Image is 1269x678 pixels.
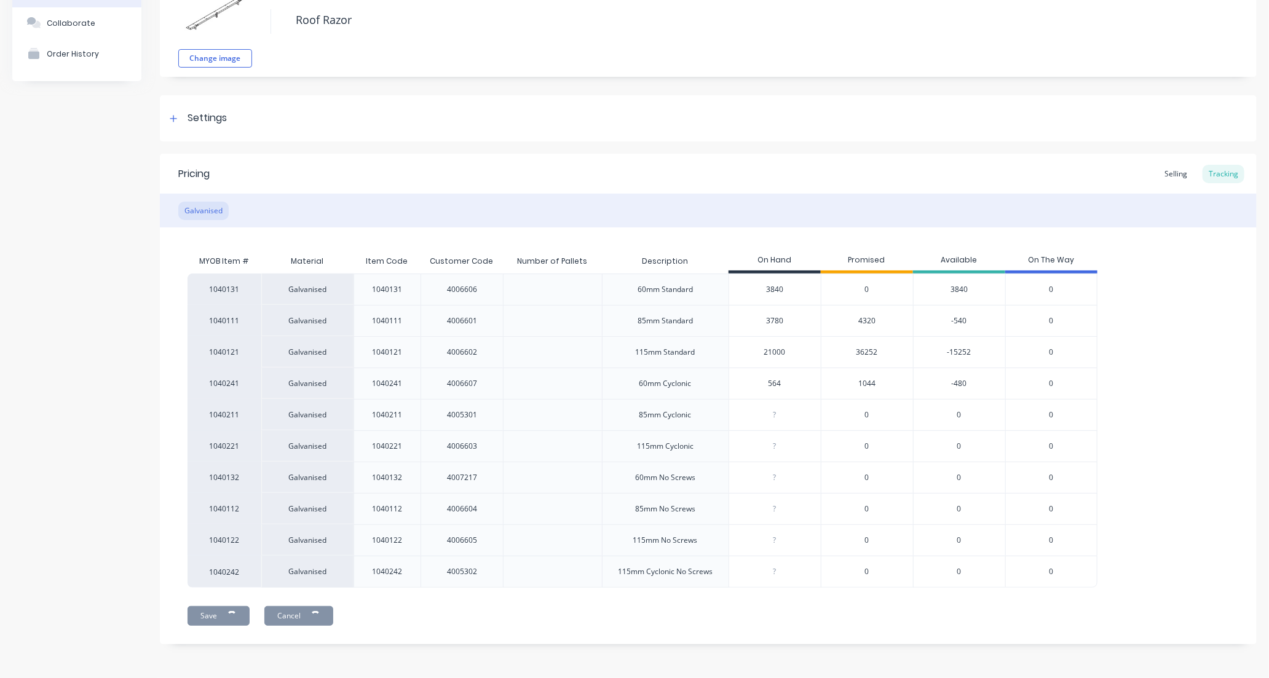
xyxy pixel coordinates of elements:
div: 1040112 [372,503,402,514]
span: 4320 [858,315,876,326]
div: Settings [188,111,227,126]
div: 1040221 [188,430,261,462]
div: Pricing [178,167,210,181]
div: Galvanised [261,524,354,556]
span: 1044 [858,378,876,389]
span: 0 [865,409,869,420]
div: ? [729,525,821,556]
div: 0 [913,399,1005,430]
div: 0 [913,493,1005,524]
div: 115mm Cyclonic [637,441,694,452]
span: 0 [865,503,869,514]
div: 1040122 [188,524,261,556]
button: Collaborate [12,7,141,38]
div: 0 [913,430,1005,462]
div: 1040242 [188,556,261,588]
div: 1040131 [188,274,261,305]
div: 0 [913,462,1005,493]
span: 0 [1049,409,1053,420]
div: 4006606 [447,284,477,295]
div: 4006604 [447,503,477,514]
div: Galvanised [261,462,354,493]
div: 115mm Standard [636,347,695,358]
div: On Hand [729,249,821,274]
div: 1040132 [188,462,261,493]
div: MYOB Item # [188,249,261,274]
div: Galvanised [261,556,354,588]
div: 1040241 [188,368,261,399]
div: 4006607 [447,378,477,389]
span: 0 [865,535,869,546]
span: 0 [865,472,869,483]
div: 3840 [913,274,1005,305]
span: 0 [1049,315,1053,326]
div: 1040132 [372,472,402,483]
div: Galvanised [261,399,354,430]
span: 0 [1049,347,1053,358]
div: 4006602 [447,347,477,358]
div: 85mm Cyclonic [639,409,692,420]
div: 1040211 [188,399,261,430]
div: ? [729,431,821,462]
div: Available [913,249,1005,274]
div: 1040221 [372,441,402,452]
div: 564 [729,368,821,399]
div: 1040241 [372,378,402,389]
div: 1040111 [372,315,402,326]
span: 0 [1049,441,1053,452]
div: Galvanised [261,430,354,462]
div: 3780 [729,305,821,336]
div: 4006603 [447,441,477,452]
div: Galvanised [178,202,229,220]
div: On The Way [1005,249,1097,274]
div: Promised [821,249,913,274]
div: ? [729,494,821,524]
span: 36252 [856,347,878,358]
div: 1040121 [372,347,402,358]
span: 0 [1049,566,1053,577]
div: Material [261,249,354,274]
span: 0 [1049,503,1053,514]
div: Item Code [356,246,417,277]
div: Selling [1158,165,1193,183]
div: 1040111 [188,305,261,336]
div: 4005301 [447,409,477,420]
div: Galvanised [261,368,354,399]
span: 0 [865,566,869,577]
button: Save [188,606,250,626]
div: 0 [913,524,1005,556]
button: Cancel [264,606,333,626]
span: 0 [865,441,869,452]
div: -480 [913,368,1005,399]
span: 0 [865,284,869,295]
div: ? [729,462,821,493]
div: 1040112 [188,493,261,524]
span: 0 [1049,378,1053,389]
div: 4007217 [447,472,477,483]
div: 21000 [729,337,821,368]
span: 0 [1049,284,1053,295]
div: 1040122 [372,535,402,546]
div: 85mm Standard [638,315,693,326]
div: 115mm No Screws [633,535,698,546]
span: 0 [1049,535,1053,546]
div: 1040211 [372,409,402,420]
div: -540 [913,305,1005,336]
div: -15252 [913,336,1005,368]
div: 0 [913,556,1005,588]
button: Change image [178,49,252,68]
div: 4006601 [447,315,477,326]
div: Collaborate [47,18,95,28]
div: 1040121 [188,336,261,368]
div: Galvanised [261,274,354,305]
button: Order History [12,38,141,69]
div: Tracking [1203,165,1244,183]
div: Description [632,246,698,277]
span: 0 [1049,472,1053,483]
div: 60mm Standard [638,284,693,295]
div: ? [729,556,821,587]
div: 4006605 [447,535,477,546]
div: Number of Pallets [507,246,597,277]
div: Order History [47,49,99,58]
div: Customer Code [420,246,503,277]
